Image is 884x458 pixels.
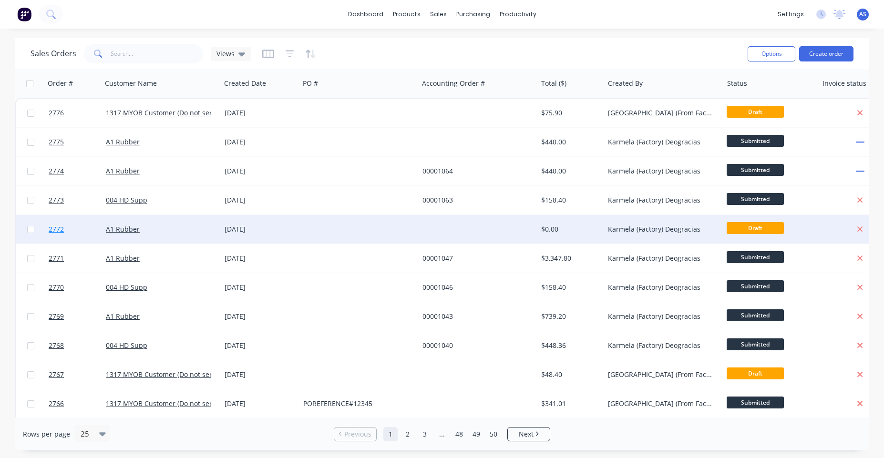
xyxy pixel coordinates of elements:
span: Submitted [727,397,784,408]
div: Karmela (Factory) Deogracias [608,283,714,292]
div: Created By [608,79,643,88]
a: Previous page [334,429,376,439]
span: Submitted [727,309,784,321]
div: [DATE] [225,108,296,118]
div: settings [773,7,809,21]
div: [DATE] [225,166,296,176]
h1: Sales Orders [31,49,76,58]
span: 2766 [49,399,64,408]
div: $739.20 [541,312,597,321]
div: [GEOGRAPHIC_DATA] (From Factory) Loteria [608,399,714,408]
a: 2768 [49,331,106,360]
span: Submitted [727,164,784,176]
a: 2767 [49,360,106,389]
div: [DATE] [225,283,296,292]
a: 2769 [49,302,106,331]
a: 004 HD Supp [106,283,147,292]
ul: Pagination [330,427,554,441]
span: Draft [727,367,784,379]
a: 2772 [49,215,106,244]
div: purchasing [452,7,495,21]
span: 2776 [49,108,64,118]
div: $448.36 [541,341,597,350]
span: Draft [727,106,784,118]
div: [DATE] [225,399,296,408]
div: $75.90 [541,108,597,118]
span: Submitted [727,193,784,205]
div: Invoice status [822,79,866,88]
a: A1 Rubber [106,137,140,146]
div: Accounting Order # [422,79,485,88]
div: $158.40 [541,283,597,292]
a: 2774 [49,157,106,185]
span: AS [859,10,866,19]
div: [DATE] [225,254,296,263]
div: 00001043 [422,312,528,321]
div: 00001047 [422,254,528,263]
a: Page 1 is your current page [383,427,398,441]
div: 00001046 [422,283,528,292]
div: $0.00 [541,224,597,234]
button: Options [748,46,795,61]
a: 1317 MYOB Customer (Do not send) [106,108,220,117]
span: Submitted [727,338,784,350]
span: 2773 [49,195,64,205]
a: A1 Rubber [106,312,140,321]
div: PO # [303,79,318,88]
a: Page 3 [418,427,432,441]
a: 2773 [49,186,106,214]
div: $48.40 [541,370,597,379]
div: POREFERENCE#12345 [303,399,409,408]
a: 2776 [49,99,106,127]
span: 2768 [49,341,64,350]
input: Search... [111,44,204,63]
span: 2771 [49,254,64,263]
span: Draft [727,222,784,234]
a: Jump forward [435,427,449,441]
div: productivity [495,7,541,21]
div: Customer Name [105,79,157,88]
div: [DATE] [225,224,296,234]
span: 2770 [49,283,64,292]
a: 2775 [49,128,106,156]
div: $158.40 [541,195,597,205]
div: Karmela (Factory) Deogracias [608,254,714,263]
span: Rows per page [23,429,70,439]
div: Total ($) [541,79,566,88]
span: Submitted [727,135,784,147]
div: 00001040 [422,341,528,350]
div: 00001064 [422,166,528,176]
div: [DATE] [225,312,296,321]
a: 2766 [49,389,106,418]
div: Karmela (Factory) Deogracias [608,312,714,321]
a: Page 49 [469,427,483,441]
span: Next [519,429,534,439]
a: Next page [508,429,550,439]
span: 2767 [49,370,64,379]
a: A1 Rubber [106,224,140,234]
span: Submitted [727,280,784,292]
div: $440.00 [541,166,597,176]
div: [DATE] [225,370,296,379]
div: Karmela (Factory) Deogracias [608,341,714,350]
div: [DATE] [225,195,296,205]
a: Page 2 [401,427,415,441]
a: Page 48 [452,427,466,441]
div: Order # [48,79,73,88]
span: 2775 [49,137,64,147]
div: Created Date [224,79,266,88]
img: Factory [17,7,31,21]
a: 2771 [49,244,106,273]
a: 1317 MYOB Customer (Do not send) [106,399,220,408]
div: [GEOGRAPHIC_DATA] (From Factory) Loteria [608,108,714,118]
div: products [388,7,425,21]
a: A1 Rubber [106,254,140,263]
div: Karmela (Factory) Deogracias [608,137,714,147]
span: Previous [344,429,371,439]
div: Status [727,79,747,88]
span: Submitted [727,251,784,263]
a: 004 HD Supp [106,341,147,350]
div: $3,347.80 [541,254,597,263]
div: $341.01 [541,399,597,408]
a: 004 HD Supp [106,195,147,204]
